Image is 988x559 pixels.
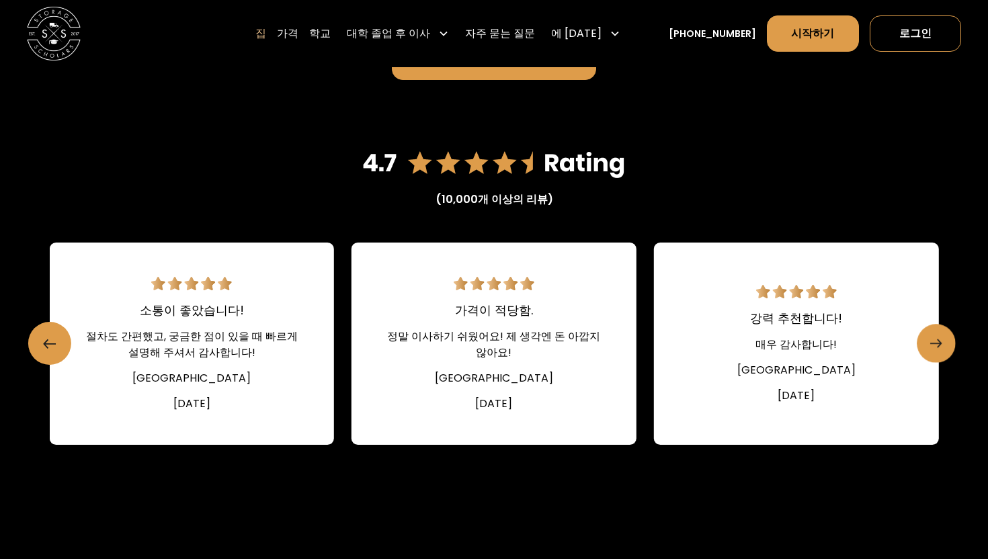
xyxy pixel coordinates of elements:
[362,144,626,181] img: Google 리뷰에서 4.7점의 별점을 받았습니다.
[465,26,535,41] font: 자주 묻는 질문
[255,15,266,52] a: 집
[778,388,815,403] font: [DATE]
[791,26,834,41] font: 시작하기
[132,370,251,386] font: [GEOGRAPHIC_DATA]
[151,277,232,290] img: 5성급 리뷰.
[475,396,512,411] font: [DATE]
[352,243,636,445] a: 5성급 리뷰.가격이 적당함.정말 이사하기 쉬웠어요! 제 생각엔 돈 아깝지 않아요![GEOGRAPHIC_DATA][DATE]
[546,15,626,52] div: 에 [DATE]
[347,26,430,41] font: 대학 졸업 후 이사
[352,243,636,445] div: 9 / 22
[455,302,533,318] font: 가격이 적당함.
[277,15,298,52] a: 가격
[49,243,333,445] div: 8 / 22
[49,243,333,445] a: 5성급 리뷰.소통이 좋았습니다!절차도 간편했고, 궁금한 점이 있을 때 빠르게 설명해 주셔서 감사합니다![GEOGRAPHIC_DATA][DATE]
[654,243,938,445] div: 10 / 22
[277,26,298,41] font: 가격
[551,26,602,41] font: 에 [DATE]
[435,370,553,386] font: [GEOGRAPHIC_DATA]
[917,324,956,363] a: 다음 슬라이드
[899,26,932,41] font: 로그인
[28,322,71,365] a: 이전 슬라이드
[86,329,298,360] font: 절차도 간편했고, 궁금한 점이 있을 때 빠르게 설명해 주셔서 감사합니다!
[870,15,961,52] a: 로그인
[309,26,331,41] font: 학교
[654,243,938,445] a: 5성급 리뷰.강력 추천합니다!매우 감사합니다![GEOGRAPHIC_DATA][DATE]
[465,15,535,52] a: 자주 묻는 질문
[750,310,842,327] font: 강력 추천합니다!
[436,191,553,207] font: (10,000개 이상의 리뷰)
[387,329,600,360] font: 정말 이사하기 쉬웠어요! 제 생각엔 돈 아깝지 않아요!
[173,396,210,411] font: [DATE]
[737,362,856,378] font: [GEOGRAPHIC_DATA]
[341,15,454,52] div: 대학 졸업 후 이사
[756,285,837,298] img: 5성급 리뷰.
[27,7,81,60] img: Storage Scholars 메인 로고
[27,7,81,60] a: 집
[669,27,756,41] a: [PHONE_NUMBER]
[309,15,331,52] a: 학교
[140,302,244,318] font: 소통이 좋았습니다!
[255,26,266,41] font: 집
[767,15,858,52] a: 시작하기
[669,27,756,40] font: [PHONE_NUMBER]
[755,337,837,352] font: 매우 감사합니다!
[454,277,534,290] img: 5성급 리뷰.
